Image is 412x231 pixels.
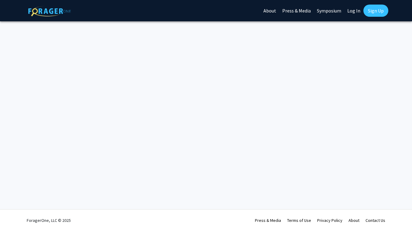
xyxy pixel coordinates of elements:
[255,218,281,223] a: Press & Media
[28,6,71,16] img: ForagerOne Logo
[348,218,359,223] a: About
[363,5,388,17] a: Sign Up
[317,218,342,223] a: Privacy Policy
[27,210,71,231] div: ForagerOne, LLC © 2025
[366,218,385,223] a: Contact Us
[287,218,311,223] a: Terms of Use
